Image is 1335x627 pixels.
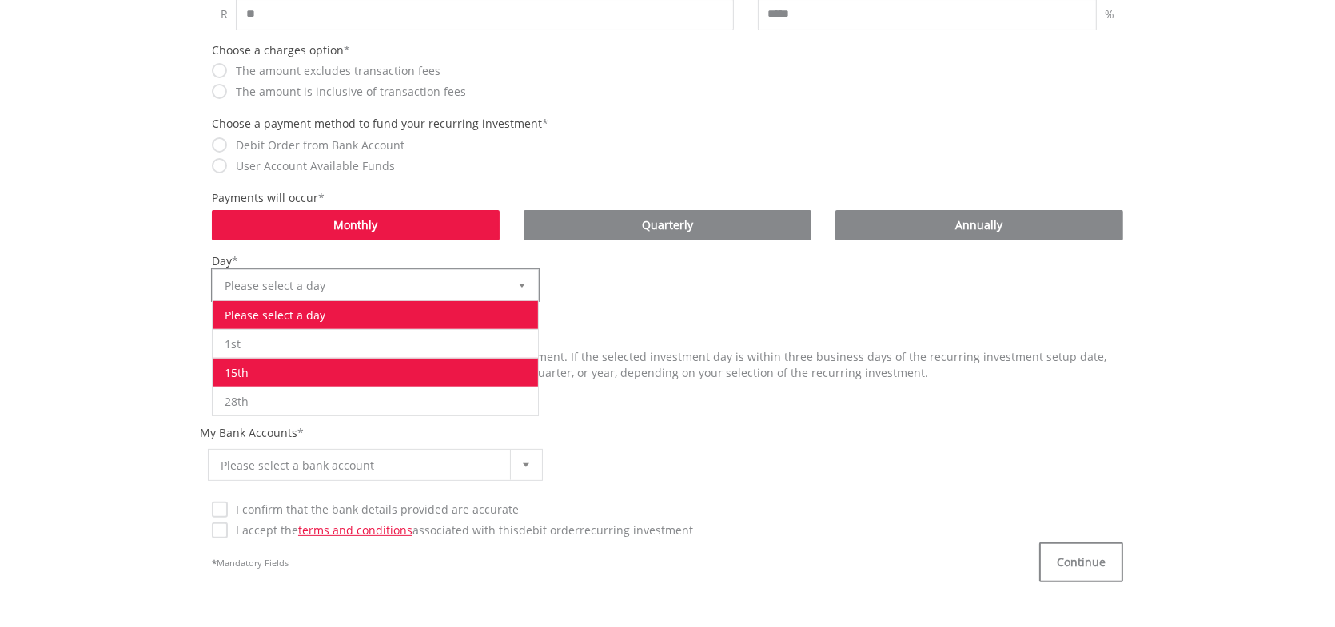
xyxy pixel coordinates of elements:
a: terms and conditions [298,522,412,538]
span: Quarterly [642,217,693,232]
label: Choose a payment method to fund your recurring investment [212,116,542,131]
p: For an explanation of fees, please consult our . [212,389,1123,405]
span: Mandatory Fields [212,557,289,569]
span: Monthly [334,217,378,232]
label: I accept the associated with this recurring investment [228,522,693,538]
label: Debit Order from Bank Account [228,137,404,153]
button: Continue [1039,542,1123,582]
span: Please select a bank account [221,450,506,482]
label: I confirm that the bank details provided are accurate [228,502,519,518]
label: User Account Available Funds [228,158,395,174]
span: Debit Order [519,522,580,538]
li: 1st [213,329,538,358]
li: 28th [213,387,538,415]
span: Please select a day [225,270,502,302]
label: Day [212,253,232,268]
span: Annually [956,217,1003,232]
p: We need three business days to set up your recurring investment. If the selected investment day i... [212,349,1123,381]
li: 15th [213,358,538,387]
label: My Bank Accounts [200,425,297,440]
label: Payments will occur [212,190,318,205]
label: Choose a charges option [212,42,344,58]
h2: Please Note: [212,317,1123,341]
li: Please select a day [213,300,538,329]
label: The amount is inclusive of transaction fees [228,84,466,100]
label: The amount excludes transaction fees [228,63,440,79]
